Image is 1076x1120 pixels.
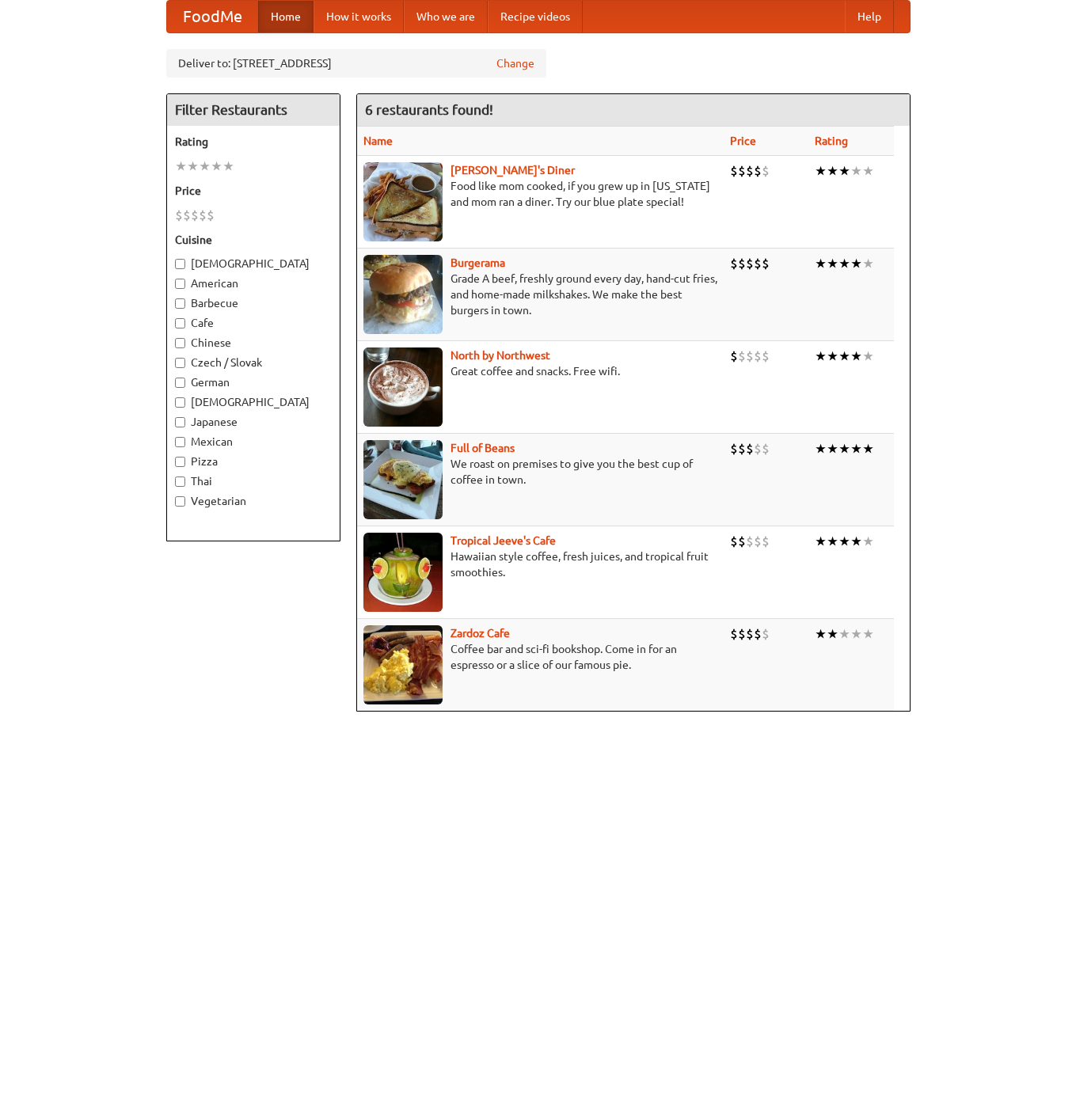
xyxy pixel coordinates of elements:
[211,158,222,175] li: ★
[754,533,762,550] li: $
[175,493,332,509] label: Vegetarian
[738,347,746,365] li: $
[175,358,185,368] input: Czech / Slovak
[862,533,874,550] li: ★
[175,473,332,489] label: Thai
[762,440,770,457] li: $
[738,625,746,643] li: $
[738,255,746,272] li: $
[815,162,827,180] li: ★
[754,162,762,180] li: $
[815,625,827,643] li: ★
[199,207,207,224] li: $
[167,94,340,126] h4: Filter Restaurants
[166,49,546,78] div: Deliver to: [STREET_ADDRESS]
[838,347,850,365] li: ★
[738,533,746,550] li: $
[363,271,717,318] p: Grade A beef, freshly ground every day, hand-cut fries, and home-made milkshakes. We make the bes...
[730,255,738,272] li: $
[754,440,762,457] li: $
[850,625,862,643] li: ★
[845,1,894,32] a: Help
[365,102,493,117] ng-pluralize: 6 restaurants found!
[363,440,443,519] img: beans.jpg
[815,347,827,365] li: ★
[363,162,443,241] img: sallys.jpg
[199,158,211,175] li: ★
[175,207,183,224] li: $
[175,335,332,351] label: Chinese
[451,349,550,362] a: North by Northwest
[738,440,746,457] li: $
[175,315,332,331] label: Cafe
[314,1,404,32] a: How it works
[175,298,185,309] input: Barbecue
[175,279,185,289] input: American
[207,207,215,224] li: $
[404,1,488,32] a: Who we are
[175,454,332,469] label: Pizza
[754,625,762,643] li: $
[827,255,838,272] li: ★
[730,347,738,365] li: $
[746,440,754,457] li: $
[746,162,754,180] li: $
[175,134,332,150] h5: Rating
[175,295,332,311] label: Barbecue
[175,394,332,410] label: [DEMOGRAPHIC_DATA]
[827,625,838,643] li: ★
[183,207,191,224] li: $
[815,533,827,550] li: ★
[862,347,874,365] li: ★
[488,1,583,32] a: Recipe videos
[746,347,754,365] li: $
[175,417,185,427] input: Japanese
[827,440,838,457] li: ★
[175,476,185,487] input: Thai
[175,496,185,507] input: Vegetarian
[746,255,754,272] li: $
[451,442,515,454] a: Full of Beans
[850,162,862,180] li: ★
[175,414,332,430] label: Japanese
[187,158,199,175] li: ★
[838,533,850,550] li: ★
[175,256,332,271] label: [DEMOGRAPHIC_DATA]
[838,162,850,180] li: ★
[730,533,738,550] li: $
[850,533,862,550] li: ★
[363,178,717,210] p: Food like mom cooked, if you grew up in [US_STATE] and mom ran a diner. Try our blue plate special!
[815,255,827,272] li: ★
[451,534,556,547] b: Tropical Jeeve's Cafe
[730,162,738,180] li: $
[838,440,850,457] li: ★
[167,1,258,32] a: FoodMe
[175,434,332,450] label: Mexican
[175,183,332,199] h5: Price
[451,164,575,177] a: [PERSON_NAME]'s Diner
[363,549,717,580] p: Hawaiian style coffee, fresh juices, and tropical fruit smoothies.
[862,162,874,180] li: ★
[762,255,770,272] li: $
[363,135,393,147] a: Name
[762,347,770,365] li: $
[175,158,187,175] li: ★
[222,158,234,175] li: ★
[862,625,874,643] li: ★
[363,625,443,704] img: zardoz.jpg
[258,1,314,32] a: Home
[738,162,746,180] li: $
[838,255,850,272] li: ★
[815,135,848,147] a: Rating
[451,627,510,640] a: Zardoz Cafe
[363,533,443,612] img: jeeves.jpg
[762,162,770,180] li: $
[363,641,717,673] p: Coffee bar and sci-fi bookshop. Come in for an espresso or a slice of our famous pie.
[754,347,762,365] li: $
[762,625,770,643] li: $
[730,440,738,457] li: $
[175,259,185,269] input: [DEMOGRAPHIC_DATA]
